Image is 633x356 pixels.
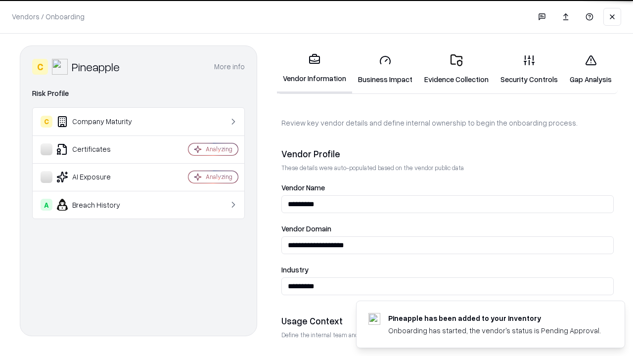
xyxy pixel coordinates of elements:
a: Business Impact [352,46,418,92]
img: Pineapple [52,59,68,75]
label: Industry [281,266,614,273]
img: pineappleenergy.com [368,313,380,325]
div: Risk Profile [32,88,245,99]
div: Company Maturity [41,116,159,128]
p: Review key vendor details and define internal ownership to begin the onboarding process. [281,118,614,128]
div: Analyzing [206,173,232,181]
div: Onboarding has started, the vendor's status is Pending Approval. [388,325,601,336]
div: AI Exposure [41,171,159,183]
a: Evidence Collection [418,46,495,92]
a: Gap Analysis [564,46,618,92]
div: Usage Context [281,315,614,327]
div: Vendor Profile [281,148,614,160]
p: Vendors / Onboarding [12,11,85,22]
div: C [41,116,52,128]
div: A [41,199,52,211]
p: Define the internal team and reason for using this vendor. This helps assess business relevance a... [281,331,614,339]
button: More info [214,58,245,76]
label: Vendor Name [281,184,614,191]
a: Security Controls [495,46,564,92]
div: Analyzing [206,145,232,153]
div: Certificates [41,143,159,155]
a: Vendor Information [277,45,352,93]
div: C [32,59,48,75]
div: Breach History [41,199,159,211]
label: Vendor Domain [281,225,614,232]
div: Pineapple [72,59,120,75]
div: Pineapple has been added to your inventory [388,313,601,323]
p: These details were auto-populated based on the vendor public data [281,164,614,172]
